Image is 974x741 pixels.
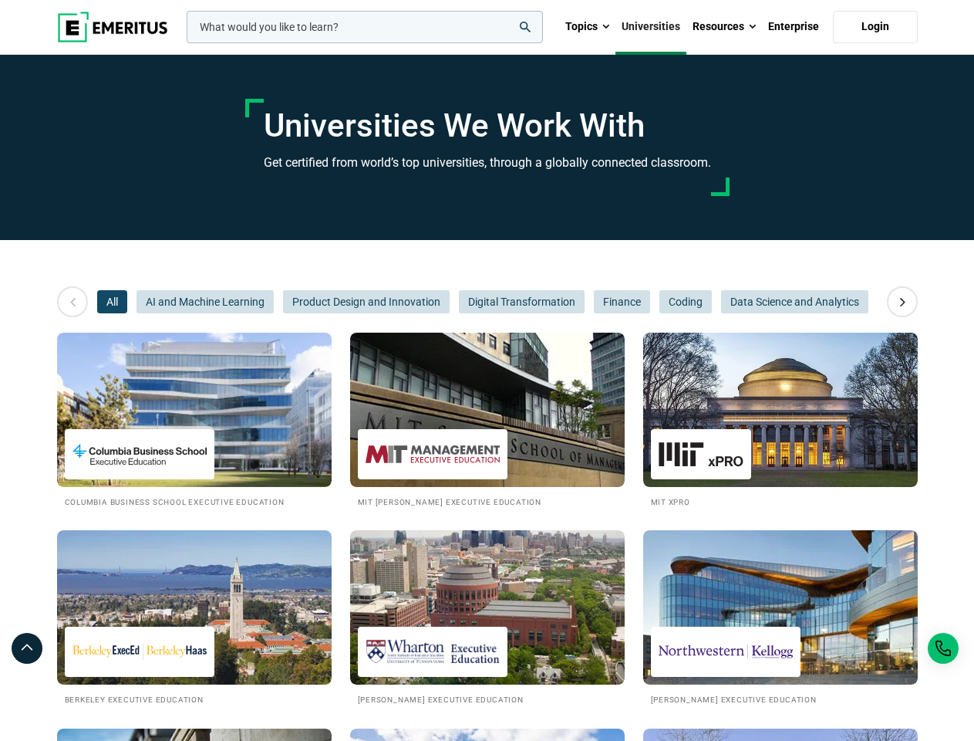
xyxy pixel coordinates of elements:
h3: Get certified from world’s top universities, through a globally connected classroom. [264,153,711,173]
h2: MIT xPRO [651,495,910,508]
img: Universities We Work With [350,530,625,685]
button: Coding [659,290,712,313]
h2: [PERSON_NAME] Executive Education [358,692,617,705]
img: Kellogg Executive Education [659,634,793,669]
img: Universities We Work With [57,333,332,487]
button: Finance [594,290,650,313]
h2: [PERSON_NAME] Executive Education [651,692,910,705]
a: Universities We Work With MIT xPRO MIT xPRO [643,333,918,508]
a: Login [833,11,918,43]
a: Universities We Work With Columbia Business School Executive Education Columbia Business School E... [57,333,332,508]
h1: Universities We Work With [264,107,711,145]
img: Berkeley Executive Education [72,634,207,669]
input: woocommerce-product-search-field-0 [187,11,543,43]
img: Wharton Executive Education [366,634,500,669]
h2: MIT [PERSON_NAME] Executive Education [358,495,617,508]
button: Product Design and Innovation [283,290,450,313]
img: MIT xPRO [659,437,743,472]
img: Universities We Work With [643,333,918,487]
img: Universities We Work With [350,333,625,487]
img: Columbia Business School Executive Education [72,437,207,472]
h2: Columbia Business School Executive Education [65,495,324,508]
button: Data Science and Analytics [721,290,868,313]
img: MIT Sloan Executive Education [366,437,500,472]
img: Universities We Work With [643,530,918,685]
a: Universities We Work With Kellogg Executive Education [PERSON_NAME] Executive Education [643,530,918,705]
a: Universities We Work With Wharton Executive Education [PERSON_NAME] Executive Education [350,530,625,705]
a: Universities We Work With Berkeley Executive Education Berkeley Executive Education [57,530,332,705]
h2: Berkeley Executive Education [65,692,324,705]
button: Digital Transformation [459,290,585,313]
button: AI and Machine Learning [136,290,274,313]
button: All [97,290,127,313]
a: Universities We Work With MIT Sloan Executive Education MIT [PERSON_NAME] Executive Education [350,333,625,508]
img: Universities We Work With [57,530,332,685]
